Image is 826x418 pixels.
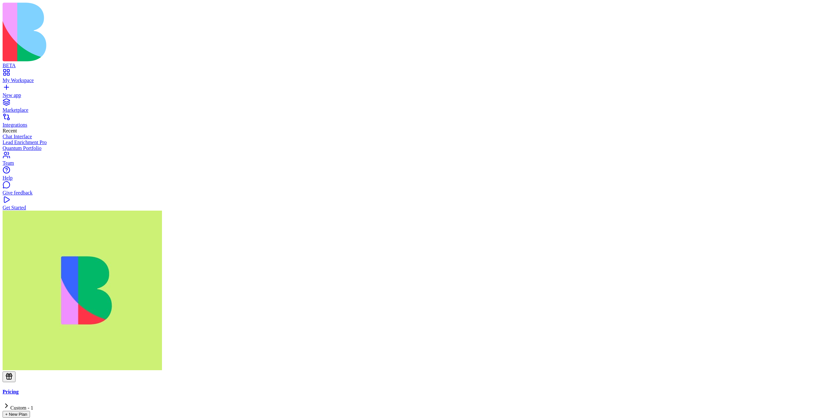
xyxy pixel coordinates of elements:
[3,160,823,166] div: Team
[3,72,823,83] a: My Workspace
[3,175,823,181] div: Help
[3,169,823,181] a: Help
[3,154,823,166] a: Team
[3,107,823,113] div: Marketplace
[3,3,262,61] img: logo
[3,190,823,196] div: Give feedback
[3,205,823,211] div: Get Started
[3,199,823,211] a: Get Started
[3,411,30,418] button: + New Plan
[3,134,823,140] a: Chat Interface
[3,145,823,151] a: Quantum Portfolio
[3,63,823,68] div: BETA
[3,402,823,411] div: Custom - 1
[3,211,162,370] img: WhatsApp_Image_2025-01-03_at_11.26.17_rubx1k.jpg
[3,92,823,98] div: New app
[3,128,17,133] span: Recent
[3,184,823,196] a: Give feedback
[3,78,823,83] div: My Workspace
[3,87,823,98] a: New app
[3,122,823,128] div: Integrations
[3,389,823,395] a: Pricing
[3,140,823,145] a: Lead Enrichment Pro
[3,101,823,113] a: Marketplace
[3,116,823,128] a: Integrations
[3,57,823,68] a: BETA
[3,411,30,417] a: + New Plan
